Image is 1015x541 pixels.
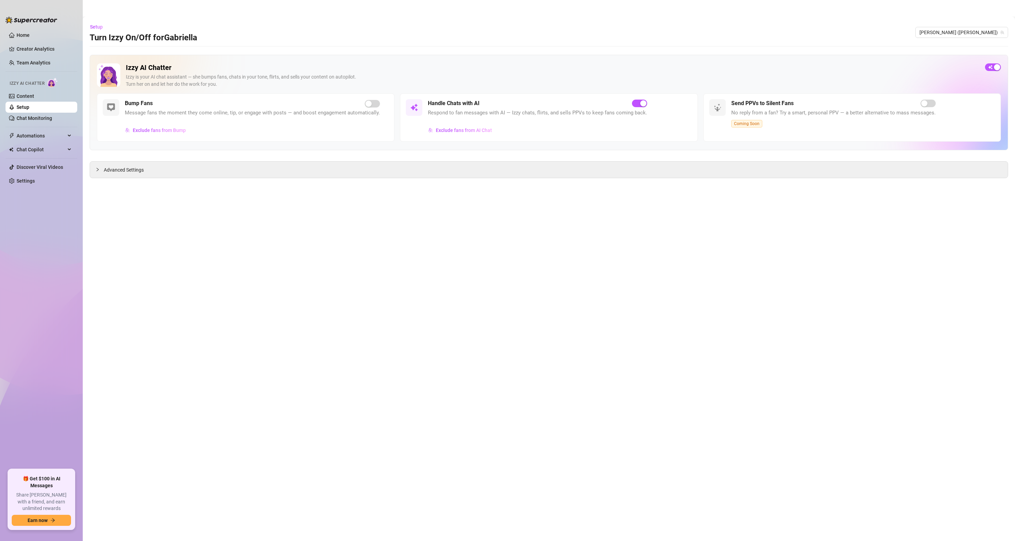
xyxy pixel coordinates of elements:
[9,147,13,152] img: Chat Copilot
[410,103,418,112] img: svg%3e
[17,144,66,155] span: Chat Copilot
[90,21,108,32] button: Setup
[47,78,58,88] img: AI Chatter
[107,103,115,112] img: svg%3e
[6,17,57,23] img: logo-BBDzfeDw.svg
[992,518,1008,534] iframe: Intercom live chat
[126,63,979,72] h2: Izzy AI Chatter
[428,99,480,108] h5: Handle Chats with AI
[1000,30,1004,34] span: team
[104,166,144,174] span: Advanced Settings
[17,130,66,141] span: Automations
[50,518,55,523] span: arrow-right
[96,167,100,172] span: collapsed
[17,104,29,110] a: Setup
[97,63,120,87] img: Izzy AI Chatter
[731,99,794,108] h5: Send PPVs to Silent Fans
[17,115,52,121] a: Chat Monitoring
[12,476,71,489] span: 🎁 Get $100 in AI Messages
[17,93,34,99] a: Content
[96,166,104,173] div: collapsed
[9,133,14,139] span: thunderbolt
[10,80,44,87] span: Izzy AI Chatter
[133,127,186,133] span: Exclude fans from Bump
[17,60,50,65] a: Team Analytics
[125,128,130,133] img: svg%3e
[17,164,63,170] a: Discover Viral Videos
[28,518,48,523] span: Earn now
[90,32,197,43] h3: Turn Izzy On/Off for Gabriella
[428,109,647,117] span: Respond to fan messages with AI — Izzy chats, flirts, and sells PPVs to keep fans coming back.
[126,73,979,88] div: Izzy is your AI chat assistant — she bumps fans, chats in your tone, flirts, and sells your conte...
[428,128,433,133] img: svg%3e
[436,127,492,133] span: Exclude fans from AI Chat
[919,27,1004,38] span: Gabriella (gabriellalorennn)
[731,109,936,117] span: No reply from a fan? Try a smart, personal PPV — a better alternative to mass messages.
[12,515,71,526] button: Earn nowarrow-right
[17,178,35,184] a: Settings
[125,125,186,136] button: Exclude fans from Bump
[12,492,71,512] span: Share [PERSON_NAME] with a friend, and earn unlimited rewards
[731,120,762,127] span: Coming Soon
[125,109,380,117] span: Message fans the moment they come online, tip, or engage with posts — and boost engagement automa...
[17,32,30,38] a: Home
[90,24,103,30] span: Setup
[713,103,722,112] img: svg%3e
[17,43,72,54] a: Creator Analytics
[428,125,492,136] button: Exclude fans from AI Chat
[125,99,153,108] h5: Bump Fans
